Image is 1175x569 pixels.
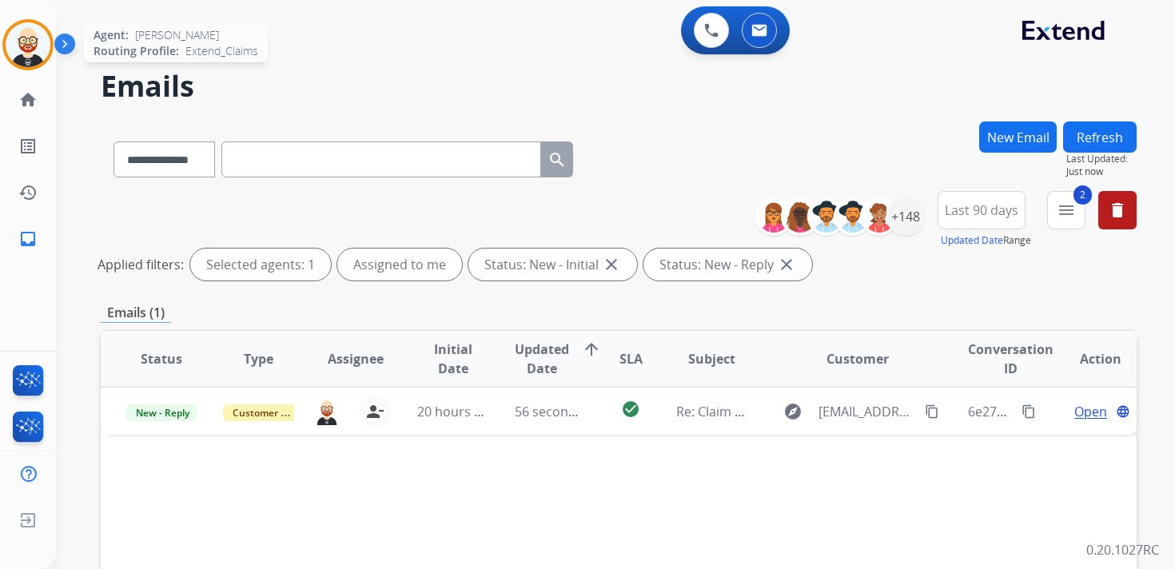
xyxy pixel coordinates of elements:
mat-icon: explore [783,402,803,421]
span: Initial Date [417,340,488,378]
div: Assigned to me [337,249,462,281]
span: 20 hours ago [417,403,496,420]
span: [EMAIL_ADDRESS][DOMAIN_NAME] [819,402,916,421]
div: Status: New - Initial [468,249,637,281]
p: Emails (1) [101,303,171,323]
mat-icon: list_alt [18,137,38,156]
span: Open [1074,402,1107,421]
mat-icon: inbox [18,229,38,249]
span: Status [141,349,182,368]
button: New Email [979,121,1057,153]
mat-icon: content_copy [1022,404,1036,419]
mat-icon: person_remove [365,402,384,421]
span: Subject [688,349,735,368]
span: Re: Claim Update - Next Steps - Action Required [676,403,962,420]
span: Customer [826,349,889,368]
span: Type [244,349,273,368]
span: Just now [1066,165,1137,178]
mat-icon: history [18,183,38,202]
span: Extend_Claims [185,43,258,59]
mat-icon: arrow_upward [582,340,601,359]
mat-icon: search [548,150,567,169]
span: Customer Support [223,404,327,421]
mat-icon: delete [1108,201,1127,220]
mat-icon: menu [1057,201,1076,220]
mat-icon: language [1116,404,1130,419]
div: Status: New - Reply [643,249,812,281]
span: Last 90 days [945,207,1018,213]
mat-icon: content_copy [925,404,939,419]
p: Applied filters: [98,255,184,274]
button: Last 90 days [938,191,1026,229]
button: Updated Date [941,234,1003,247]
div: +148 [886,197,925,236]
span: [PERSON_NAME] [135,27,219,43]
span: Agent: [94,27,129,43]
p: 0.20.1027RC [1086,540,1159,559]
span: Range [941,233,1031,247]
div: Selected agents: 1 [190,249,331,281]
span: Assignee [328,349,384,368]
span: Last Updated: [1066,153,1137,165]
h2: Emails [101,70,1137,102]
span: Updated Date [515,340,569,378]
mat-icon: close [602,255,621,274]
span: SLA [619,349,643,368]
span: 2 [1073,185,1092,205]
span: 56 seconds ago [515,403,608,420]
button: Refresh [1063,121,1137,153]
mat-icon: home [18,90,38,109]
button: 2 [1047,191,1085,229]
mat-icon: check_circle [621,400,640,419]
span: New - Reply [126,404,199,421]
img: avatar [6,22,50,67]
th: Action [1039,331,1137,387]
img: agent-avatar [314,397,340,424]
mat-icon: close [777,255,796,274]
span: Routing Profile: [94,43,179,59]
span: Conversation ID [968,340,1054,378]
